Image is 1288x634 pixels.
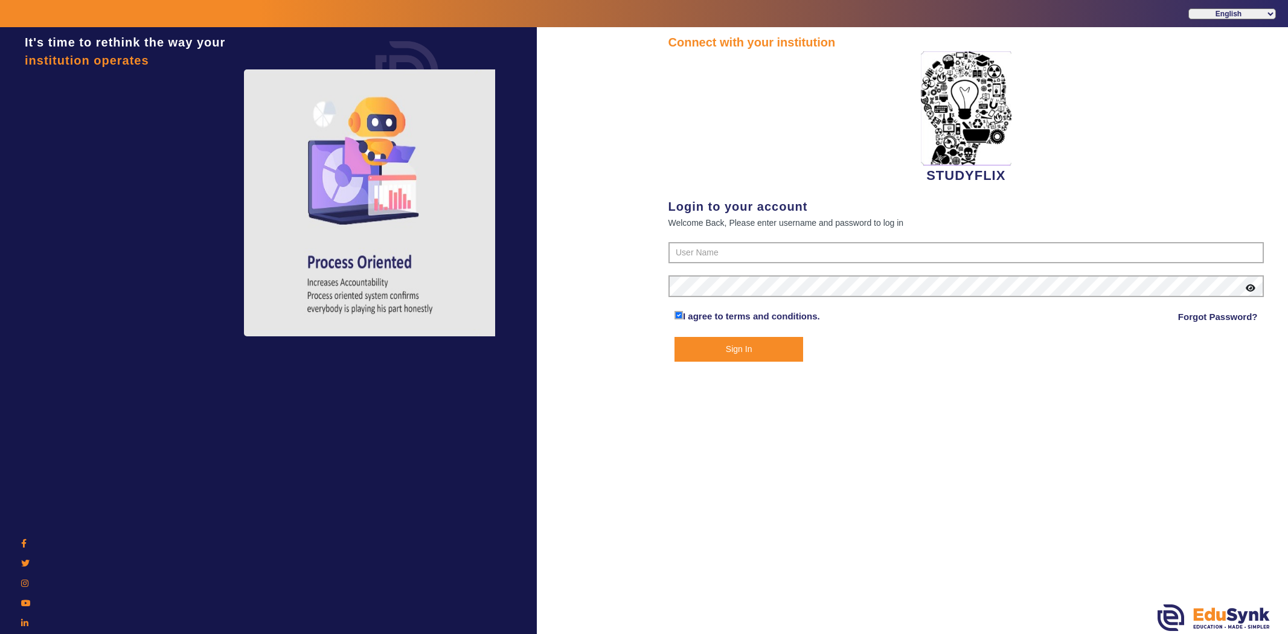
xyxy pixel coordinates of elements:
div: Welcome Back, Please enter username and password to log in [668,216,1264,230]
div: STUDYFLIX [668,51,1264,185]
div: Connect with your institution [668,33,1264,51]
a: I agree to terms and conditions. [683,311,820,321]
img: 2da83ddf-6089-4dce-a9e2-416746467bdd [921,51,1011,165]
div: Login to your account [668,197,1264,216]
span: institution operates [25,54,149,67]
img: login4.png [244,69,498,336]
input: User Name [668,242,1264,264]
span: It's time to rethink the way your [25,36,225,49]
img: edusynk.png [1158,604,1270,631]
button: Sign In [674,337,803,362]
img: login.png [362,27,452,118]
a: Forgot Password? [1178,310,1258,324]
